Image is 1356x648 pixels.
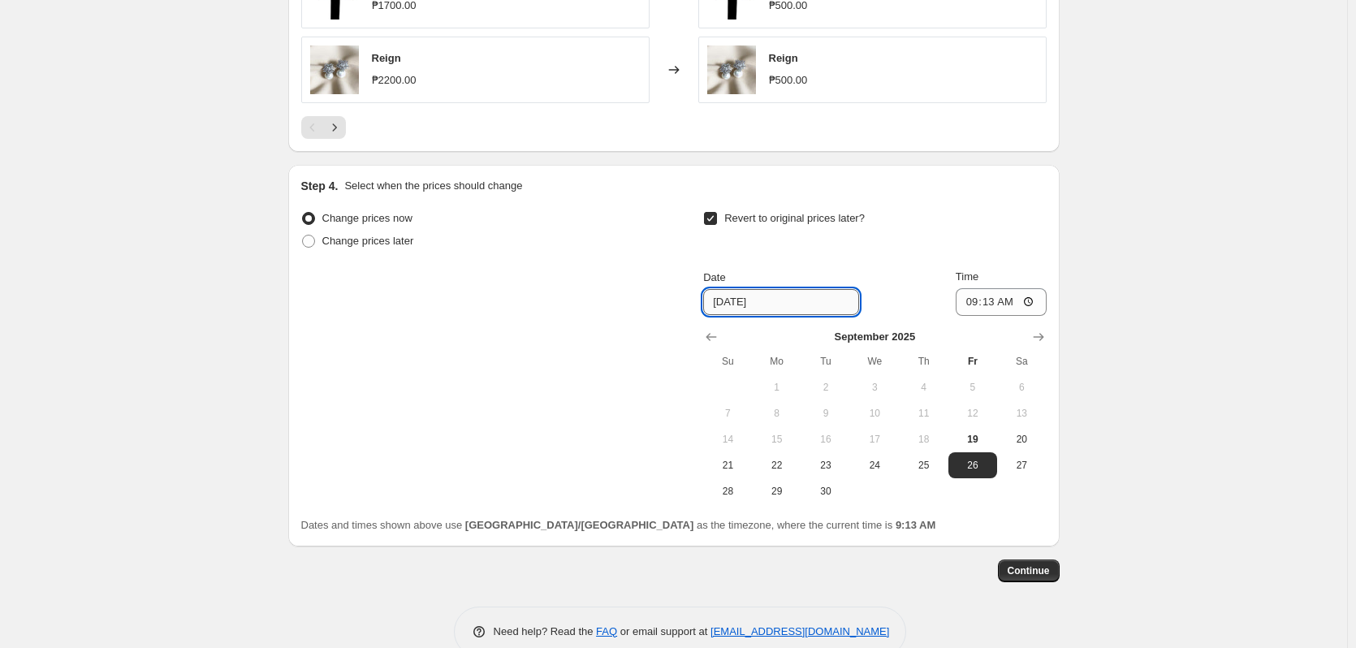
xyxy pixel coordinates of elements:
[769,74,808,86] span: ₱500.00
[857,433,892,446] span: 17
[955,355,991,368] span: Fr
[372,74,417,86] span: ₱2200.00
[948,374,997,400] button: Friday September 5 2025
[948,348,997,374] th: Friday
[948,426,997,452] button: Today Friday September 19 2025
[465,519,693,531] b: [GEOGRAPHIC_DATA]/[GEOGRAPHIC_DATA]
[753,374,801,400] button: Monday September 1 2025
[801,348,850,374] th: Tuesday
[956,270,978,283] span: Time
[1004,459,1039,472] span: 27
[703,348,752,374] th: Sunday
[703,400,752,426] button: Sunday September 7 2025
[1004,355,1039,368] span: Sa
[724,212,865,224] span: Revert to original prices later?
[997,426,1046,452] button: Saturday September 20 2025
[808,485,844,498] span: 30
[899,452,948,478] button: Thursday September 25 2025
[310,45,359,94] img: image_066915f9-d0d6-4717-9586-29d859cccd7a_80x.jpg
[710,625,889,637] a: [EMAIL_ADDRESS][DOMAIN_NAME]
[1008,564,1050,577] span: Continue
[956,288,1047,316] input: 12:00
[997,374,1046,400] button: Saturday September 6 2025
[759,433,795,446] span: 15
[759,355,795,368] span: Mo
[759,407,795,420] span: 8
[905,355,941,368] span: Th
[710,433,745,446] span: 14
[850,348,899,374] th: Wednesday
[703,289,859,315] input: 9/19/2025
[955,381,991,394] span: 5
[808,355,844,368] span: Tu
[759,381,795,394] span: 1
[344,178,522,194] p: Select when the prices should change
[801,452,850,478] button: Tuesday September 23 2025
[703,478,752,504] button: Sunday September 28 2025
[753,478,801,504] button: Monday September 29 2025
[905,459,941,472] span: 25
[710,355,745,368] span: Su
[596,625,617,637] a: FAQ
[857,459,892,472] span: 24
[769,52,798,64] span: Reign
[710,407,745,420] span: 7
[301,116,346,139] nav: Pagination
[1004,407,1039,420] span: 13
[494,625,597,637] span: Need help? Read the
[955,433,991,446] span: 19
[1004,381,1039,394] span: 6
[808,407,844,420] span: 9
[948,452,997,478] button: Friday September 26 2025
[301,178,339,194] h2: Step 4.
[905,433,941,446] span: 18
[997,400,1046,426] button: Saturday September 13 2025
[710,485,745,498] span: 28
[955,407,991,420] span: 12
[801,426,850,452] button: Tuesday September 16 2025
[850,374,899,400] button: Wednesday September 3 2025
[850,426,899,452] button: Wednesday September 17 2025
[1027,326,1050,348] button: Show next month, October 2025
[753,348,801,374] th: Monday
[899,400,948,426] button: Thursday September 11 2025
[801,400,850,426] button: Tuesday September 9 2025
[955,459,991,472] span: 26
[322,212,412,224] span: Change prices now
[759,459,795,472] span: 22
[801,478,850,504] button: Tuesday September 30 2025
[703,426,752,452] button: Sunday September 14 2025
[997,348,1046,374] th: Saturday
[998,559,1060,582] button: Continue
[899,426,948,452] button: Thursday September 18 2025
[323,116,346,139] button: Next
[700,326,723,348] button: Show previous month, August 2025
[1004,433,1039,446] span: 20
[857,381,892,394] span: 3
[710,459,745,472] span: 21
[322,235,414,247] span: Change prices later
[948,400,997,426] button: Friday September 12 2025
[850,452,899,478] button: Wednesday September 24 2025
[372,52,401,64] span: Reign
[703,271,725,283] span: Date
[617,625,710,637] span: or email support at
[899,348,948,374] th: Thursday
[808,459,844,472] span: 23
[707,45,756,94] img: image_066915f9-d0d6-4717-9586-29d859cccd7a_80x.jpg
[850,400,899,426] button: Wednesday September 10 2025
[857,407,892,420] span: 10
[905,381,941,394] span: 4
[753,426,801,452] button: Monday September 15 2025
[753,452,801,478] button: Monday September 22 2025
[808,381,844,394] span: 2
[997,452,1046,478] button: Saturday September 27 2025
[753,400,801,426] button: Monday September 8 2025
[301,519,936,531] span: Dates and times shown above use as the timezone, where the current time is
[857,355,892,368] span: We
[899,374,948,400] button: Thursday September 4 2025
[808,433,844,446] span: 16
[896,519,935,531] b: 9:13 AM
[759,485,795,498] span: 29
[801,374,850,400] button: Tuesday September 2 2025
